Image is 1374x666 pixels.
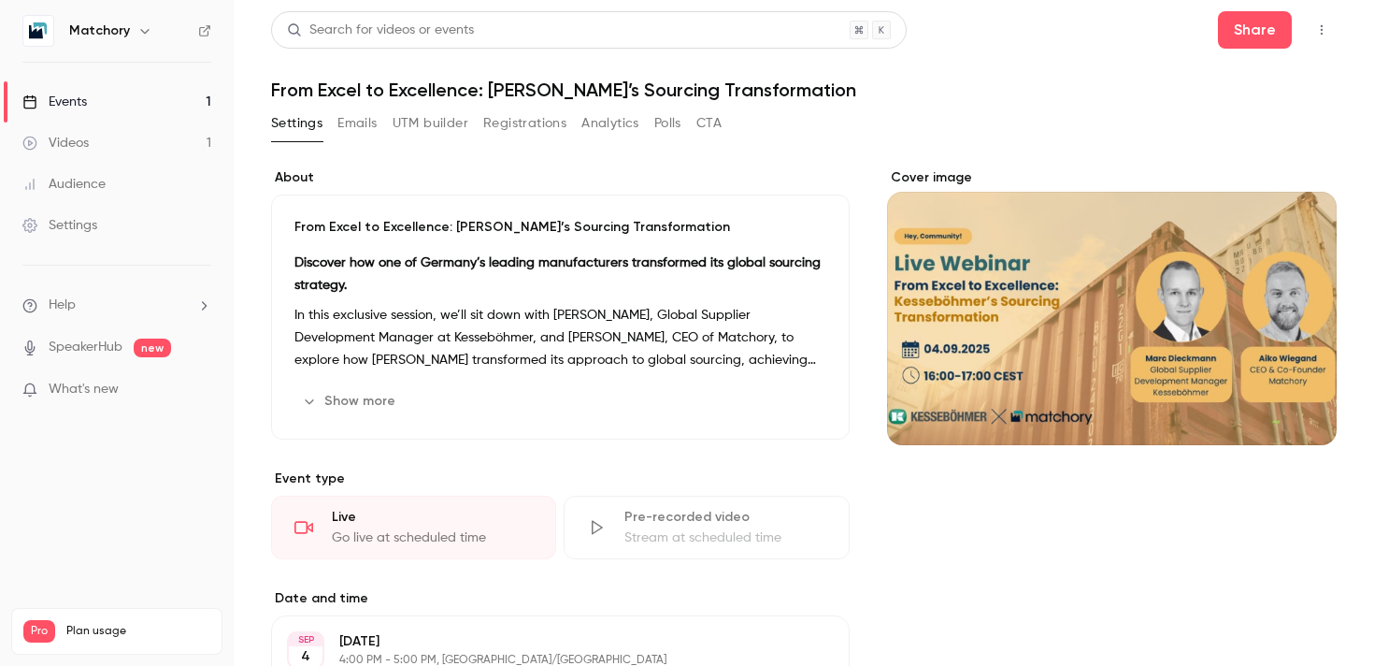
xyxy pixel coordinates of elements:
img: Matchory [23,16,53,46]
p: 4 [301,647,310,666]
span: Pro [23,620,55,643]
div: Go live at scheduled time [332,528,533,547]
div: LiveGo live at scheduled time [271,496,556,559]
label: Date and time [271,589,850,608]
li: help-dropdown-opener [22,296,211,315]
div: Videos [22,134,89,152]
p: From Excel to Excellence: [PERSON_NAME]’s Sourcing Transformation [294,218,826,237]
p: [DATE] [339,632,751,651]
div: Pre-recorded video [624,508,825,527]
div: Audience [22,175,106,194]
div: Live [332,508,533,527]
label: About [271,168,850,187]
button: Settings [271,109,322,138]
section: Cover image [887,168,1337,445]
strong: Discover how one of Germany’s leading manufacturers transformed its global sourcing strategy. [294,256,821,292]
p: Event type [271,470,850,488]
div: Stream at scheduled time [624,528,825,547]
span: Help [49,296,76,315]
button: Analytics [581,109,639,138]
button: Show more [294,386,407,416]
span: Plan usage [66,624,210,639]
p: In this exclusive session, we’ll sit down with [PERSON_NAME], Global Supplier Development Manager... [294,304,826,371]
span: new [134,339,171,357]
button: Registrations [483,109,566,138]
button: Share [1218,11,1292,49]
h6: Matchory [69,22,130,40]
h1: From Excel to Excellence: [PERSON_NAME]’s Sourcing Transformation [271,79,1337,101]
label: Cover image [887,168,1337,187]
div: SEP [289,633,322,646]
span: What's new [49,380,119,399]
button: CTA [696,109,722,138]
button: UTM builder [393,109,468,138]
div: Pre-recorded videoStream at scheduled time [564,496,849,559]
button: Polls [654,109,681,138]
div: Settings [22,216,97,235]
div: Search for videos or events [287,21,474,40]
a: SpeakerHub [49,338,122,357]
div: Events [22,93,87,111]
button: Emails [337,109,377,138]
